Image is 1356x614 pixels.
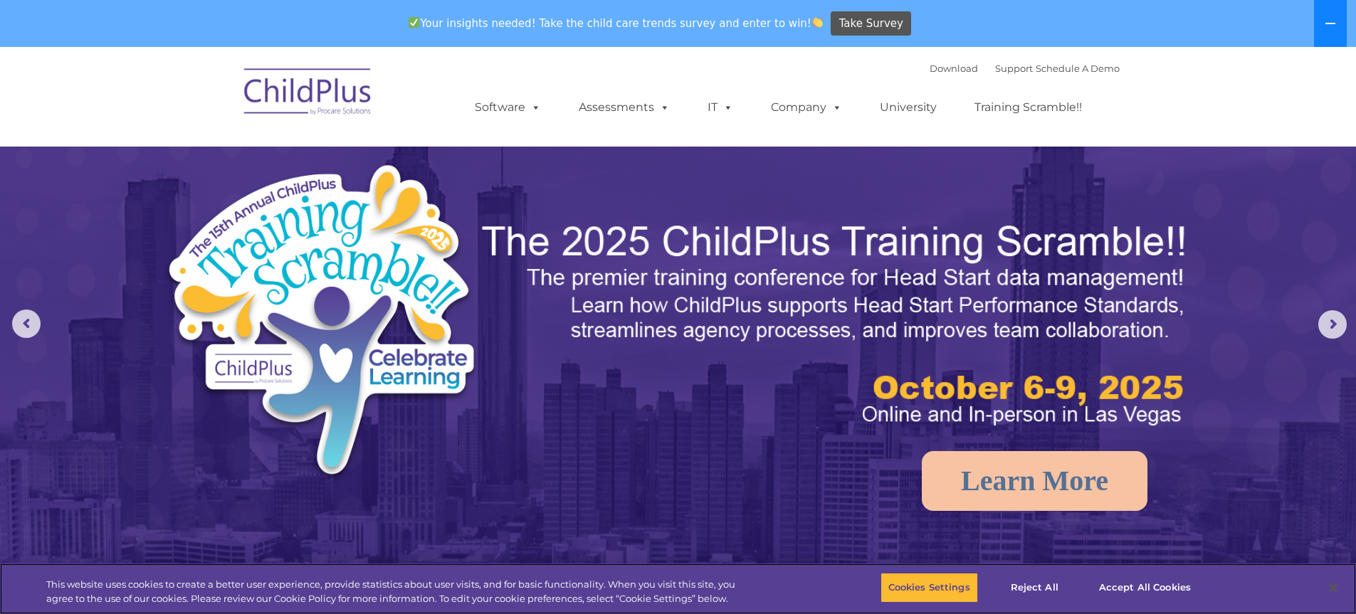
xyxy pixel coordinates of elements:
img: ChildPlus by Procare Solutions [237,58,379,129]
span: Your insights needed! Take the child care trends survey and enter to win! [403,9,829,37]
div: This website uses cookies to create a better user experience, provide statistics about user visit... [46,578,746,605]
button: Accept All Cookies [1091,573,1199,603]
a: Learn More [922,451,1147,511]
span: Phone number [198,152,258,163]
img: 👏 [812,17,823,28]
a: Take Survey [831,11,911,36]
span: Last name [198,94,241,105]
button: Reject All [990,573,1079,603]
a: Training Scramble!! [960,93,1096,122]
a: Assessments [564,93,684,122]
span: Take Survey [839,11,903,36]
font: | [930,63,1120,74]
a: Download [930,63,978,74]
a: Support [995,63,1033,74]
button: Close [1318,572,1349,603]
a: Company [757,93,856,122]
a: Schedule A Demo [1036,63,1120,74]
img: ✅ [409,17,419,28]
a: University [866,93,951,122]
a: Software [461,93,555,122]
button: Cookies Settings [881,573,978,603]
a: IT [693,93,747,122]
